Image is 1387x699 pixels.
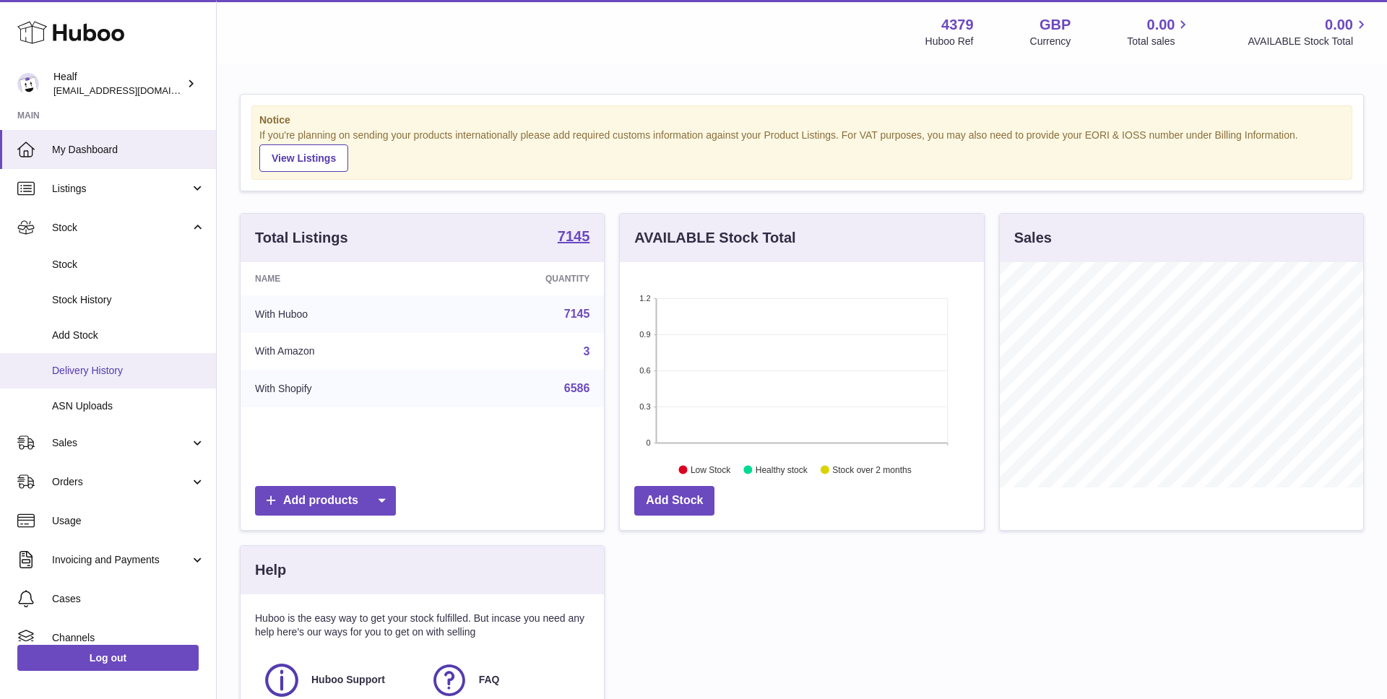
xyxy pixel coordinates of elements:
[756,464,808,474] text: Healthy stock
[52,592,205,606] span: Cases
[52,221,190,235] span: Stock
[52,329,205,342] span: Add Stock
[1325,15,1353,35] span: 0.00
[52,143,205,157] span: My Dashboard
[640,402,651,411] text: 0.3
[241,295,439,333] td: With Huboo
[634,228,795,248] h3: AVAILABLE Stock Total
[255,486,396,516] a: Add products
[259,144,348,172] a: View Listings
[52,514,205,528] span: Usage
[1127,35,1191,48] span: Total sales
[17,73,39,95] img: lestat@healf.com
[564,382,590,394] a: 6586
[640,294,651,303] text: 1.2
[53,84,212,96] span: [EMAIL_ADDRESS][DOMAIN_NAME]
[558,229,590,246] a: 7145
[311,673,385,687] span: Huboo Support
[583,345,589,357] a: 3
[53,70,183,97] div: Healf
[52,293,205,307] span: Stock History
[52,436,190,450] span: Sales
[640,330,651,339] text: 0.9
[941,15,974,35] strong: 4379
[241,370,439,407] td: With Shopify
[259,129,1344,172] div: If you're planning on sending your products internationally please add required customs informati...
[52,553,190,567] span: Invoicing and Payments
[52,364,205,378] span: Delivery History
[52,258,205,272] span: Stock
[647,438,651,447] text: 0
[52,631,205,645] span: Channels
[1147,15,1175,35] span: 0.00
[1127,15,1191,48] a: 0.00 Total sales
[241,333,439,370] td: With Amazon
[259,113,1344,127] strong: Notice
[17,645,199,671] a: Log out
[640,366,651,375] text: 0.6
[1030,35,1071,48] div: Currency
[255,560,286,580] h3: Help
[1248,15,1370,48] a: 0.00 AVAILABLE Stock Total
[255,228,348,248] h3: Total Listings
[1248,35,1370,48] span: AVAILABLE Stock Total
[255,612,589,639] p: Huboo is the easy way to get your stock fulfilled. But incase you need any help here's our ways f...
[691,464,731,474] text: Low Stock
[634,486,714,516] a: Add Stock
[558,229,590,243] strong: 7145
[925,35,974,48] div: Huboo Ref
[833,464,912,474] text: Stock over 2 months
[1014,228,1052,248] h3: Sales
[564,308,590,320] a: 7145
[52,399,205,413] span: ASN Uploads
[241,262,439,295] th: Name
[52,182,190,196] span: Listings
[439,262,604,295] th: Quantity
[52,475,190,489] span: Orders
[1040,15,1071,35] strong: GBP
[479,673,500,687] span: FAQ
